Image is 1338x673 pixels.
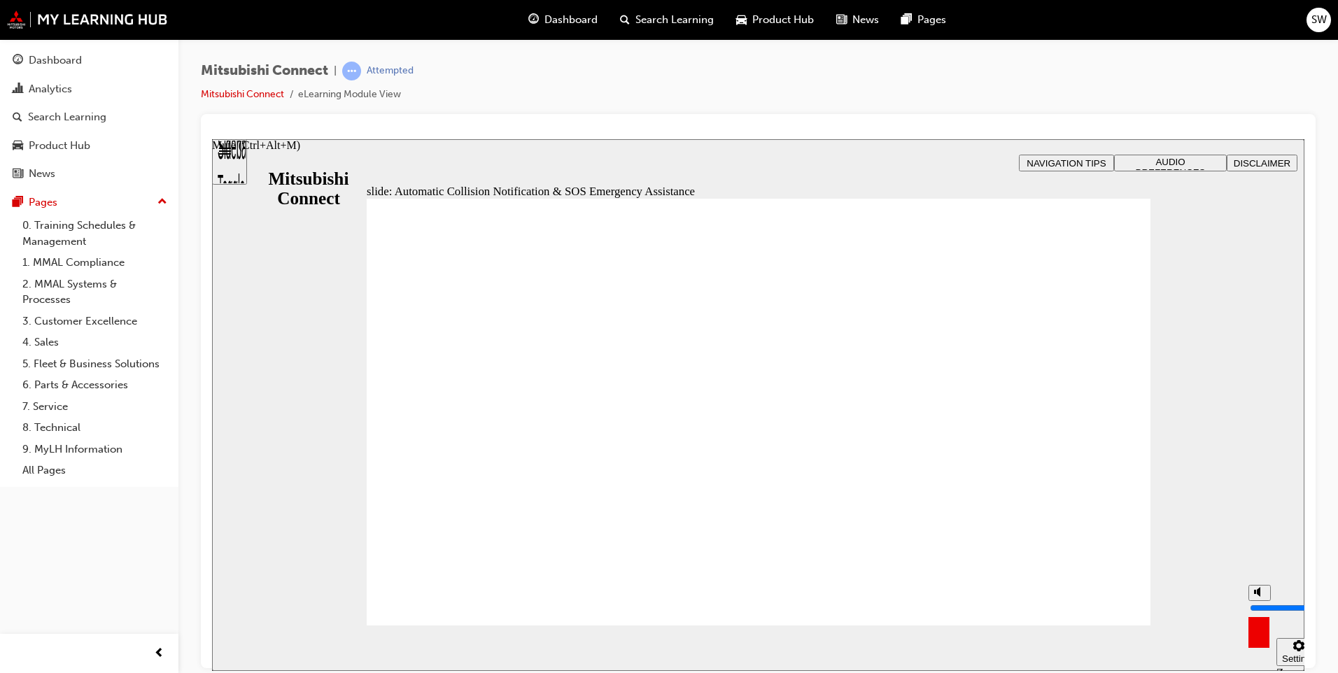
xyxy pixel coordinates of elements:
a: 7. Service [17,396,173,418]
button: Settings [1064,499,1109,527]
span: DISCLAIMER [1022,19,1078,29]
span: up-icon [157,193,167,211]
li: eLearning Module View [298,87,401,103]
span: | [334,63,337,79]
a: Mitsubishi Connect [201,88,284,100]
a: 5. Fleet & Business Solutions [17,353,173,375]
a: guage-iconDashboard [517,6,609,34]
span: car-icon [736,11,747,29]
span: AUDIO PREFERENCES [924,17,994,38]
span: SW [1311,12,1327,28]
div: Analytics [29,81,72,97]
a: 3. Customer Excellence [17,311,173,332]
span: learningRecordVerb_ATTEMPT-icon [342,62,361,80]
div: Attempted [367,64,414,78]
a: News [6,161,173,187]
span: Mitsubishi Connect [201,63,328,79]
a: news-iconNews [825,6,890,34]
a: 9. MyLH Information [17,439,173,460]
div: Pages [29,194,57,211]
a: 8. Technical [17,417,173,439]
button: Pages [6,190,173,215]
a: 4. Sales [17,332,173,353]
img: mmal [7,10,168,29]
span: Pages [917,12,946,28]
span: pages-icon [901,11,912,29]
span: search-icon [13,111,22,124]
a: pages-iconPages [890,6,957,34]
span: news-icon [13,168,23,180]
button: SW [1307,8,1331,32]
a: All Pages [17,460,173,481]
span: pages-icon [13,197,23,209]
a: Dashboard [6,48,173,73]
button: NAVIGATION TIPS [807,15,902,32]
a: Analytics [6,76,173,102]
div: Dashboard [29,52,82,69]
span: guage-icon [13,55,23,67]
a: 1. MMAL Compliance [17,252,173,274]
a: car-iconProduct Hub [725,6,825,34]
a: Product Hub [6,133,173,159]
span: News [852,12,879,28]
span: Product Hub [752,12,814,28]
a: 6. Parts & Accessories [17,374,173,396]
div: misc controls [1029,486,1085,532]
span: chart-icon [13,83,23,96]
a: 2. MMAL Systems & Processes [17,274,173,311]
span: guage-icon [528,11,539,29]
span: Dashboard [544,12,598,28]
span: search-icon [620,11,630,29]
a: search-iconSearch Learning [609,6,725,34]
a: Search Learning [6,104,173,130]
button: AUDIO PREFERENCES [902,15,1015,32]
div: Search Learning [28,109,106,125]
span: prev-icon [154,645,164,663]
div: Settings [1070,514,1104,525]
span: car-icon [13,140,23,153]
span: Search Learning [635,12,714,28]
button: DISCLAIMER [1015,15,1085,32]
span: NAVIGATION TIPS [815,19,894,29]
a: 0. Training Schedules & Management [17,215,173,252]
div: News [29,166,55,182]
span: news-icon [836,11,847,29]
label: Zoom to fit [1064,527,1092,568]
button: DashboardAnalyticsSearch LearningProduct HubNews [6,45,173,190]
div: Product Hub [29,138,90,154]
